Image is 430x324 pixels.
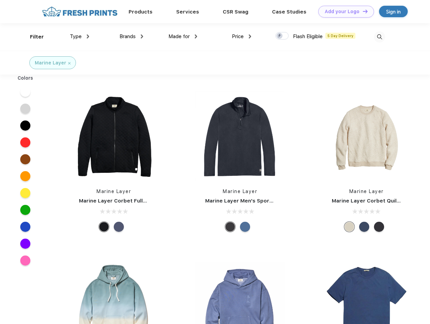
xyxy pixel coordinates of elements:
a: Marine Layer Corbet Full-Zip Jacket [79,198,172,204]
div: Charcoal [374,222,384,232]
img: DT [363,9,368,13]
span: 5 Day Delivery [325,33,355,39]
div: Oat Heather [344,222,354,232]
img: dropdown.png [195,34,197,38]
a: CSR Swag [223,9,248,15]
div: Colors [12,75,38,82]
a: Marine Layer [349,189,384,194]
img: func=resize&h=266 [69,91,159,181]
span: Price [232,33,244,39]
img: fo%20logo%202.webp [40,6,119,18]
span: Made for [168,33,190,39]
span: Type [70,33,82,39]
div: Navy [114,222,124,232]
img: func=resize&h=266 [195,91,285,181]
img: dropdown.png [87,34,89,38]
div: Navy Heather [359,222,369,232]
div: Deep Denim [240,222,250,232]
a: Marine Layer Men's Sport Quarter Zip [205,198,303,204]
div: Charcoal [225,222,235,232]
span: Brands [119,33,136,39]
div: Marine Layer [35,59,66,66]
img: filter_cancel.svg [68,62,71,64]
a: Marine Layer [223,189,257,194]
a: Products [129,9,153,15]
div: Filter [30,33,44,41]
div: Add your Logo [325,9,359,15]
span: Flash Eligible [293,33,323,39]
a: Services [176,9,199,15]
div: Sign in [386,8,401,16]
img: func=resize&h=266 [322,91,411,181]
img: dropdown.png [249,34,251,38]
img: desktop_search.svg [374,31,385,43]
a: Sign in [379,6,408,17]
div: Black [99,222,109,232]
img: dropdown.png [141,34,143,38]
a: Marine Layer [97,189,131,194]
